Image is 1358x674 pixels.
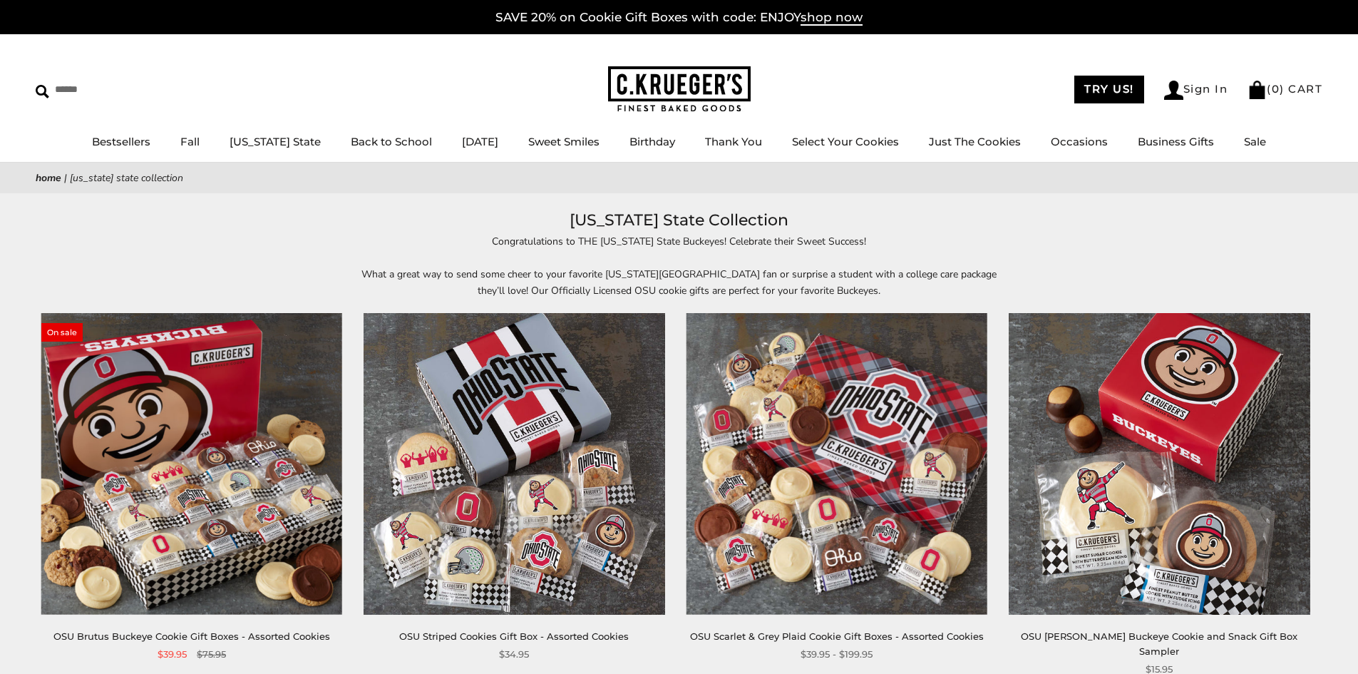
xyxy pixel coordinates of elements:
a: Bestsellers [92,135,150,148]
a: SAVE 20% on Cookie Gift Boxes with code: ENJOYshop now [495,10,863,26]
a: Sign In [1164,81,1228,100]
a: [DATE] [462,135,498,148]
a: Select Your Cookies [792,135,899,148]
input: Search [36,78,205,101]
a: [US_STATE] State [230,135,321,148]
a: TRY US! [1074,76,1144,103]
img: OSU Striped Cookies Gift Box - Assorted Cookies [364,313,664,614]
a: OSU Scarlet & Grey Plaid Cookie Gift Boxes - Assorted Cookies [690,630,984,642]
span: $39.95 [158,647,187,662]
a: Sweet Smiles [528,135,600,148]
p: What a great way to send some cheer to your favorite [US_STATE][GEOGRAPHIC_DATA] fan or surprise ... [351,266,1007,299]
a: (0) CART [1248,82,1322,96]
span: shop now [801,10,863,26]
img: Account [1164,81,1183,100]
a: Back to School [351,135,432,148]
span: On sale [41,323,83,342]
a: Just The Cookies [929,135,1021,148]
img: OSU Brutus Buckeye Cookie Gift Boxes - Assorted Cookies [41,313,342,614]
span: $75.95 [197,647,226,662]
a: Thank You [705,135,762,148]
span: 0 [1272,82,1280,96]
img: OSU Brutus Buckeye Cookie and Snack Gift Box Sampler [1009,313,1310,614]
h1: [US_STATE] State Collection [57,208,1301,233]
img: Bag [1248,81,1267,99]
a: Birthday [629,135,675,148]
a: Home [36,171,61,185]
a: OSU Brutus Buckeye Cookie Gift Boxes - Assorted Cookies [53,630,330,642]
a: OSU [PERSON_NAME] Buckeye Cookie and Snack Gift Box Sampler [1021,630,1297,657]
span: | [64,171,67,185]
a: OSU Striped Cookies Gift Box - Assorted Cookies [399,630,629,642]
img: OSU Scarlet & Grey Plaid Cookie Gift Boxes - Assorted Cookies [686,313,987,614]
img: Search [36,85,49,98]
span: [US_STATE] State Collection [70,171,183,185]
img: C.KRUEGER'S [608,66,751,113]
nav: breadcrumbs [36,170,1322,186]
span: $34.95 [499,647,529,662]
a: Business Gifts [1138,135,1214,148]
p: Congratulations to THE [US_STATE] State Buckeyes! Celebrate their Sweet Success! [351,233,1007,250]
a: Fall [180,135,200,148]
a: Occasions [1051,135,1108,148]
span: $39.95 - $199.95 [801,647,873,662]
a: Sale [1244,135,1266,148]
